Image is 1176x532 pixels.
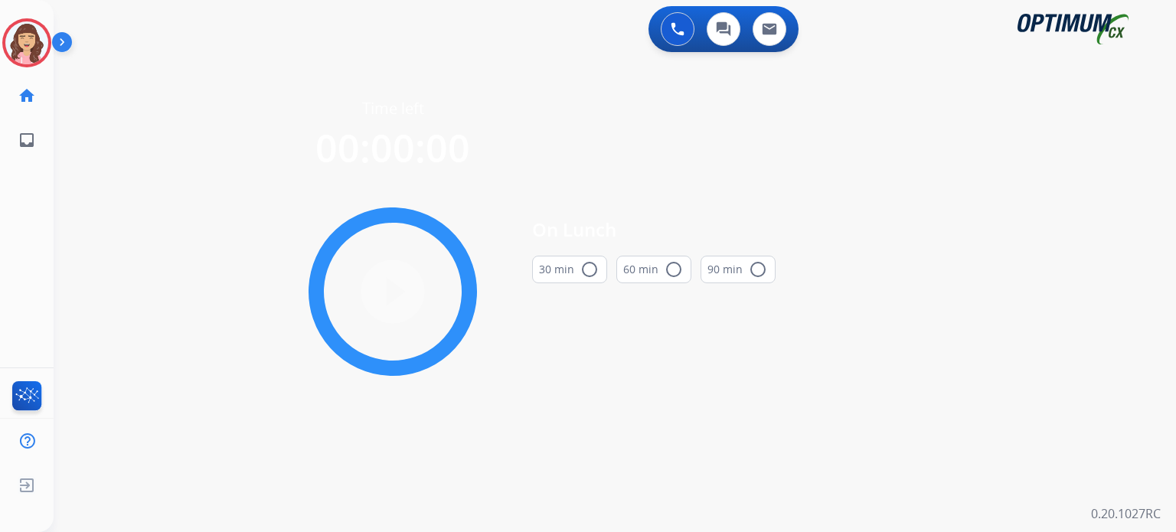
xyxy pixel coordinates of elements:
p: 0.20.1027RC [1091,504,1161,523]
span: 00:00:00 [315,122,470,174]
span: On Lunch [532,216,776,243]
button: 60 min [616,256,691,283]
mat-icon: inbox [18,131,36,149]
mat-icon: radio_button_unchecked [749,260,767,279]
button: 30 min [532,256,607,283]
img: avatar [5,21,48,64]
mat-icon: home [18,86,36,105]
span: Time left [362,98,424,119]
button: 90 min [701,256,776,283]
mat-icon: radio_button_unchecked [665,260,683,279]
mat-icon: radio_button_unchecked [580,260,599,279]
